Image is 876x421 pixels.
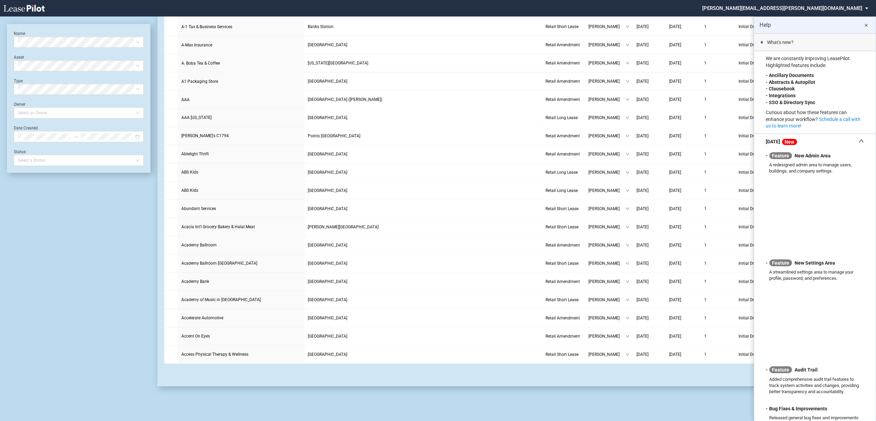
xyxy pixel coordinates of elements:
span: [PERSON_NAME] [588,278,626,285]
span: down [626,116,630,120]
span: [DATE] [669,152,681,157]
span: 1 [704,352,707,357]
span: 1 [704,243,707,248]
a: [DATE] [669,351,697,358]
span: [PERSON_NAME] [588,133,626,140]
a: Retail Long Lease [546,187,582,194]
a: 1 [704,242,732,249]
span: 1 [704,316,707,321]
span: to [74,134,78,139]
span: Initial Draft [739,114,779,121]
span: [DATE] [637,115,649,120]
a: [DATE] [637,169,662,176]
span: 1 [704,188,707,193]
a: 1 [704,42,732,48]
span: Initial Draft [739,133,779,140]
a: Retail Amendment [546,242,582,249]
a: [DATE] [669,23,697,30]
a: [DATE] [637,351,662,358]
span: Ablelight Thrift [181,152,209,157]
span: Initial Draft [739,278,779,285]
a: [DATE] [669,151,697,158]
a: A-1 Tax & Business Services [181,23,301,30]
span: [PERSON_NAME] [588,23,626,30]
a: [GEOGRAPHIC_DATA] [308,333,539,340]
span: Retail Amendment [546,334,580,339]
span: down [626,25,630,29]
span: AAA [181,97,190,102]
a: Retail Short Lease [546,351,582,358]
span: 1 [704,298,707,302]
a: [GEOGRAPHIC_DATA] [308,42,539,48]
a: [DATE] [669,96,697,103]
span: Retail Long Lease [546,170,578,175]
span: Initial Draft [739,315,779,322]
span: [DATE] [637,61,649,66]
span: [DATE] [669,352,681,357]
a: [PERSON_NAME]'s C1794 [181,133,301,140]
a: Retail Amendment [546,60,582,67]
span: [DATE] [669,97,681,102]
span: [PERSON_NAME] [588,60,626,67]
span: Vail Ranch Center [308,188,347,193]
a: Acacia Int'l Grocery Bakery & Halal Meat [181,224,301,231]
a: Retail Amendment [546,96,582,103]
span: [DATE] [637,225,649,230]
span: Retail Long Lease [546,188,578,193]
span: Jones Square [308,225,379,230]
a: [DATE] [637,133,662,140]
span: [DATE] [669,334,681,339]
span: down [626,43,630,47]
span: Retail Amendment [546,316,580,321]
span: Initial Draft [739,351,779,358]
a: Retail Short Lease [546,297,582,303]
span: 1 [704,115,707,120]
span: Retail Long Lease [546,115,578,120]
a: [DATE] [637,187,662,194]
a: [DATE] [637,60,662,67]
span: 1 [704,134,707,139]
label: Status [14,149,26,154]
label: Asset [14,55,24,60]
a: [GEOGRAPHIC_DATA] [308,315,539,322]
a: 1 [704,169,732,176]
span: Retail Short Lease [546,298,579,302]
span: [DATE] [637,79,649,84]
span: [DATE] [669,24,681,29]
span: down [626,61,630,65]
span: 1 [704,43,707,47]
span: [DATE] [637,134,649,139]
a: Accent On Eyes [181,333,301,340]
span: ABS Kids [181,170,198,175]
a: [GEOGRAPHIC_DATA] ([PERSON_NAME]) [308,96,539,103]
a: Retail Short Lease [546,206,582,212]
span: [DATE] [669,115,681,120]
span: down [626,353,630,357]
span: [PERSON_NAME] [588,242,626,249]
span: [DATE] [637,152,649,157]
span: Sagamore Park [308,79,347,84]
a: A-Max Insurance [181,42,301,48]
span: Vail Ranch Center [308,170,347,175]
span: [PERSON_NAME] [588,260,626,267]
a: [DATE] [669,333,697,340]
label: Owner [14,102,25,107]
span: [DATE] [669,243,681,248]
span: down [626,298,630,302]
a: [DATE] [669,260,697,267]
a: Ablelight Thrift [181,151,301,158]
span: Retail Amendment [546,61,580,66]
span: [DATE] [637,298,649,302]
a: [GEOGRAPHIC_DATA] [308,297,539,303]
span: 1 [704,24,707,29]
a: Points [GEOGRAPHIC_DATA] [308,133,539,140]
span: down [626,170,630,175]
a: 1 [704,133,732,140]
span: [PERSON_NAME] [588,187,626,194]
span: Initial Draft [739,242,779,249]
span: Campus Plaza (vestal) [308,97,382,102]
span: Academy of Music in Grand Rapids [181,298,261,302]
span: [PERSON_NAME] [588,169,626,176]
span: Monroe Plaza [308,352,347,357]
span: Retail Short Lease [546,24,579,29]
